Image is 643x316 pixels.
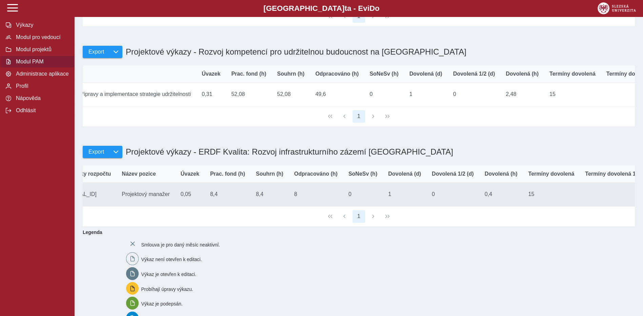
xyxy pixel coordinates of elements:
[141,242,220,247] span: Smlouva je pro daný měsíc neaktivní.
[585,171,640,177] span: Termíny dovolená 1/2
[369,71,398,77] span: SoNeSv (h)
[231,71,266,77] span: Prac. fond (h)
[88,149,104,155] span: Export
[426,182,479,206] td: 0
[277,71,305,77] span: Souhrn (h)
[14,22,69,28] span: Výkazy
[310,82,364,106] td: 49,6
[20,4,623,13] b: [GEOGRAPHIC_DATA] a - Evi
[14,95,69,101] span: Nápověda
[122,44,466,60] h1: Projektové výkazy - Rozvoj kompetencí pro udržitelnou budoucnost na [GEOGRAPHIC_DATA]
[14,46,69,53] span: Modul projektů
[409,71,442,77] span: Dovolená (d)
[80,227,632,238] b: Legenda
[83,146,109,158] button: Export
[364,82,404,106] td: 0
[500,82,544,106] td: 2,48
[598,2,636,14] img: logo_web_su.png
[141,257,202,262] span: Výkaz není otevřen k editaci.
[549,71,596,77] span: Termíny dovolená
[175,182,205,206] td: 0,05
[210,171,245,177] span: Prac. fond (h)
[375,4,380,13] span: o
[141,286,193,292] span: Probíhají úpravy výkazu.
[256,171,283,177] span: Souhrn (h)
[528,171,575,177] span: Termíny dovolená
[353,210,365,223] button: 1
[353,110,365,123] button: 1
[369,4,375,13] span: D
[485,171,518,177] span: Dovolená (h)
[272,82,310,106] td: 52,08
[141,301,182,307] span: Výkaz je podepsán.
[116,182,175,206] td: Projektový manažer
[523,182,580,206] td: 15
[315,71,359,77] span: Odpracováno (h)
[14,83,69,89] span: Profil
[544,82,601,106] td: 15
[14,71,69,77] span: Administrace aplikace
[54,171,111,177] span: Kód položky rozpočtu
[250,182,289,206] td: 8,4
[49,182,116,206] td: [TECHNICAL_ID]
[205,182,250,206] td: 8,4
[122,144,453,160] h1: Projektové výkazy - ERDF Kvalita: Rozvoj infrastrukturního zázemí [GEOGRAPHIC_DATA]
[348,171,377,177] span: SoNeSv (h)
[27,82,196,106] td: odborný pracovník přípravy a implementace strategie udržitelnosti
[226,82,272,106] td: 52,08
[388,171,421,177] span: Dovolená (d)
[479,182,523,206] td: 0,4
[141,272,196,277] span: Výkaz je otevřen k editaci.
[122,171,156,177] span: Název pozice
[506,71,539,77] span: Dovolená (h)
[343,182,383,206] td: 0
[453,71,495,77] span: Dovolená 1/2 (d)
[88,49,104,55] span: Export
[432,171,474,177] span: Dovolená 1/2 (d)
[14,59,69,65] span: Modul PAM
[196,82,226,106] td: 0,31
[448,82,501,106] td: 0
[383,182,426,206] td: 1
[202,71,220,77] span: Úvazek
[83,46,109,58] button: Export
[181,171,199,177] span: Úvazek
[344,4,347,13] span: t
[404,82,448,106] td: 1
[289,182,343,206] td: 8
[294,171,338,177] span: Odpracováno (h)
[14,107,69,114] span: Odhlásit
[14,34,69,40] span: Modul pro vedoucí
